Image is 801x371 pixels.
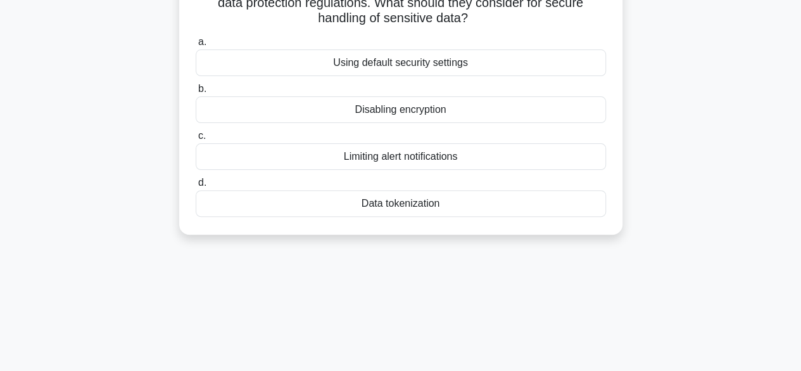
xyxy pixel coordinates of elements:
div: Data tokenization [196,190,606,217]
div: Using default security settings [196,49,606,76]
span: b. [198,83,206,94]
span: a. [198,36,206,47]
div: Limiting alert notifications [196,143,606,170]
span: c. [198,130,206,141]
div: Disabling encryption [196,96,606,123]
span: d. [198,177,206,188]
